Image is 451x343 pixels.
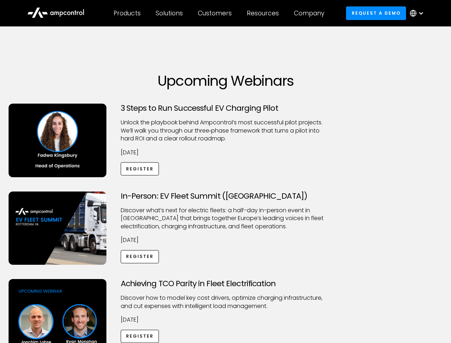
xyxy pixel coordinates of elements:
div: Company [294,9,324,17]
a: Request a demo [346,6,406,20]
div: Solutions [156,9,183,17]
div: Resources [247,9,279,17]
p: ​Discover what’s next for electric fleets: a half-day in-person event in [GEOGRAPHIC_DATA] that b... [121,207,331,230]
h3: In-Person: EV Fleet Summit ([GEOGRAPHIC_DATA]) [121,192,331,201]
p: [DATE] [121,149,331,156]
p: [DATE] [121,316,331,324]
div: Customers [198,9,232,17]
p: Discover how to model key cost drivers, optimize charging infrastructure, and cut expenses with i... [121,294,331,310]
a: Register [121,330,159,343]
div: Products [114,9,141,17]
p: Unlock the playbook behind Ampcontrol’s most successful pilot projects. We’ll walk you through ou... [121,119,331,143]
h3: 3 Steps to Run Successful EV Charging Pilot [121,104,331,113]
a: Register [121,162,159,175]
a: Register [121,250,159,263]
h1: Upcoming Webinars [9,72,443,89]
h3: Achieving TCO Parity in Fleet Electrification [121,279,331,288]
p: [DATE] [121,236,331,244]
